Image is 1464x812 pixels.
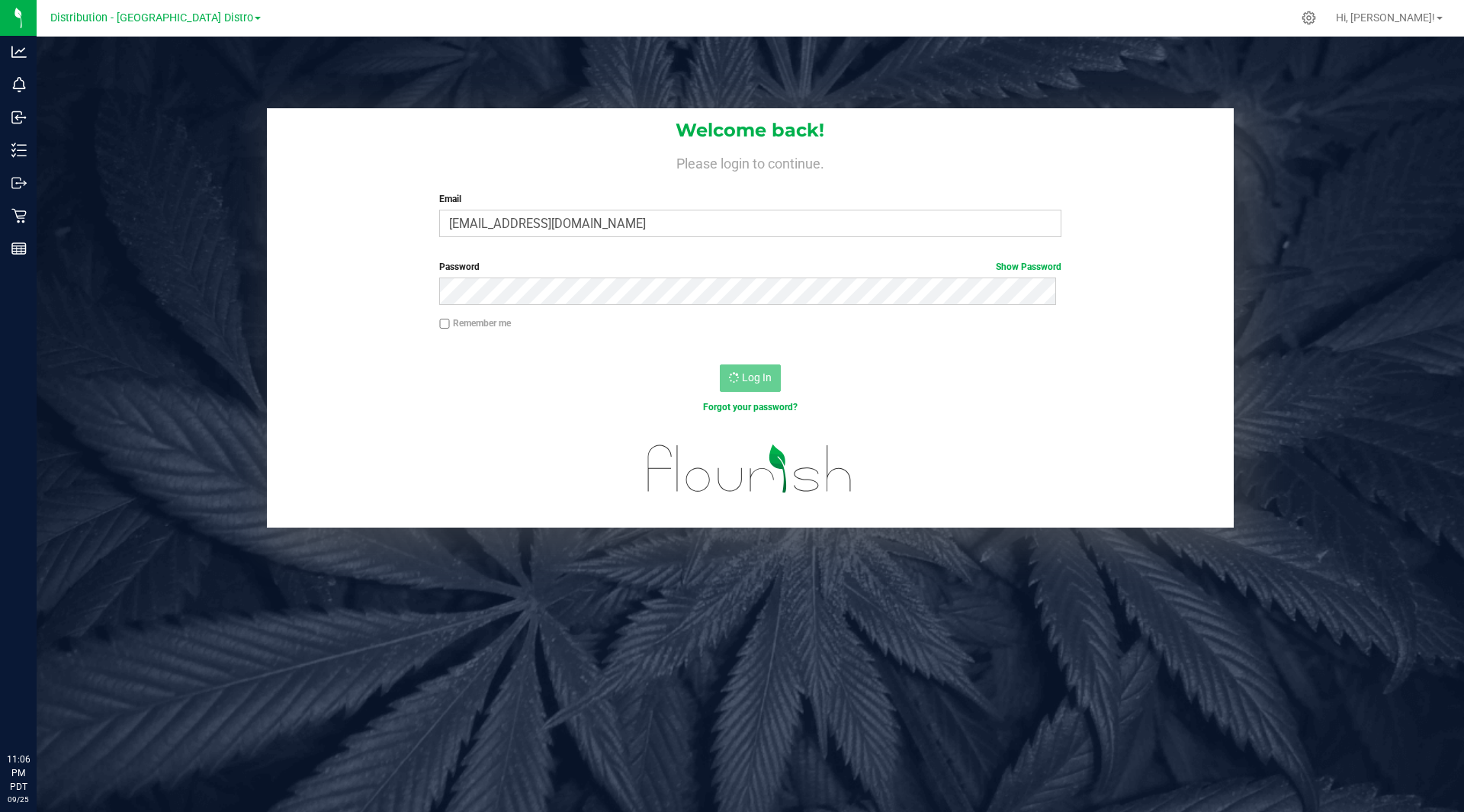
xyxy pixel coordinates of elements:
[7,794,30,805] p: 09/25
[629,430,871,508] img: flourish_logo.svg
[267,152,1234,171] h4: Please login to continue.
[742,371,772,384] span: Log In
[439,192,1061,206] label: Email
[703,402,798,412] a: Forgot your password?
[11,241,27,256] inline-svg: Reports
[720,364,781,392] button: Log In
[11,175,27,191] inline-svg: Outbound
[11,143,27,158] inline-svg: Inventory
[7,753,30,794] p: 11:06 PM PDT
[1299,11,1318,25] div: Manage settings
[996,262,1061,272] a: Show Password
[1336,11,1435,24] span: Hi, [PERSON_NAME]!
[11,77,27,92] inline-svg: Monitoring
[11,110,27,125] inline-svg: Inbound
[50,11,253,24] span: Distribution - [GEOGRAPHIC_DATA] Distro
[11,44,27,59] inline-svg: Analytics
[267,120,1234,140] h1: Welcome back!
[11,208,27,223] inline-svg: Retail
[439,319,450,329] input: Remember me
[439,316,511,330] label: Remember me
[439,262,480,272] span: Password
